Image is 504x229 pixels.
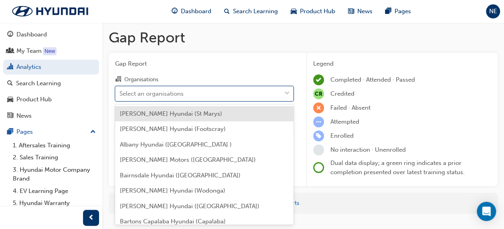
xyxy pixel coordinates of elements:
span: learningRecordVerb_COMPLETE-icon [313,74,324,85]
a: Product Hub [3,92,99,107]
a: Search Learning [3,76,99,91]
span: search-icon [7,80,13,87]
div: Search Learning [16,79,61,88]
span: Pages [395,7,411,16]
span: learningRecordVerb_ENROLL-icon [313,131,324,141]
span: organisation-icon [115,76,121,83]
div: Product Hub [16,95,52,104]
div: Tooltip anchor [43,47,57,55]
a: 1. Aftersales Training [10,139,99,152]
span: car-icon [7,96,13,103]
span: Attempted [330,118,359,125]
a: car-iconProduct Hub [284,3,342,20]
a: news-iconNews [342,3,379,20]
div: For more in-depth analysis and data download, go to [115,199,492,208]
a: Analytics [3,60,99,74]
span: [PERSON_NAME] Hyundai (St Marys) [120,110,222,117]
div: Select an organisations [119,89,184,98]
span: chart-icon [7,64,13,71]
div: Organisations [124,76,158,84]
span: [PERSON_NAME] Hyundai (Footscray) [120,125,226,133]
a: 5. Hyundai Warranty [10,197,99,209]
span: Albany Hyundai ([GEOGRAPHIC_DATA] ) [120,141,232,148]
span: Enrolled [330,132,354,139]
span: car-icon [291,6,297,16]
a: 4. EV Learning Page [10,185,99,197]
span: No interaction · Unenrolled [330,146,406,153]
span: Dashboard [181,7,211,16]
span: Search Learning [233,7,278,16]
span: Product Hub [300,7,335,16]
a: Dashboard [3,27,99,42]
a: pages-iconPages [379,3,417,20]
span: down-icon [284,88,290,99]
span: people-icon [7,48,13,55]
a: 3. Hyundai Motor Company Brand [10,164,99,185]
h1: Gap Report [109,29,498,46]
div: Open Intercom Messenger [477,202,496,221]
a: guage-iconDashboard [165,3,218,20]
span: news-icon [7,112,13,120]
span: up-icon [90,127,96,137]
span: [PERSON_NAME] Hyundai (Wodonga) [120,187,225,194]
span: search-icon [224,6,230,16]
span: Bartons Capalaba Hyundai (Capalaba) [120,218,226,225]
span: Gap Report [115,59,293,68]
span: Failed · Absent [330,104,370,111]
button: Pages [3,125,99,139]
div: My Team [16,46,42,56]
span: guage-icon [7,31,13,38]
span: prev-icon [88,213,94,223]
span: pages-icon [385,6,391,16]
span: learningRecordVerb_ATTEMPT-icon [313,117,324,127]
div: Dashboard [16,30,47,39]
div: Pages [16,127,33,137]
button: DashboardMy TeamAnalyticsSearch LearningProduct HubNews [3,26,99,125]
span: [PERSON_NAME] Hyundai ([GEOGRAPHIC_DATA]) [120,203,259,210]
span: pages-icon [7,129,13,136]
span: news-icon [348,6,354,16]
span: null-icon [313,88,324,99]
span: News [357,7,372,16]
span: learningRecordVerb_NONE-icon [313,145,324,155]
span: Completed · Attended · Passed [330,76,415,83]
span: [PERSON_NAME] Motors ([GEOGRAPHIC_DATA]) [120,156,256,163]
a: My Team [3,44,99,58]
a: News [3,108,99,123]
button: NE [486,4,500,18]
a: search-iconSearch Learning [218,3,284,20]
span: Dual data display; a green ring indicates a prior completion presented over latest training status. [330,159,465,176]
span: Credited [330,90,354,97]
span: Bairnsdale Hyundai ([GEOGRAPHIC_DATA]) [120,172,241,179]
span: learningRecordVerb_FAIL-icon [313,102,324,113]
a: 2. Sales Training [10,151,99,164]
span: NE [489,7,497,16]
img: Trak [4,3,96,20]
div: Legend [313,59,491,68]
div: News [16,111,32,121]
span: guage-icon [172,6,178,16]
